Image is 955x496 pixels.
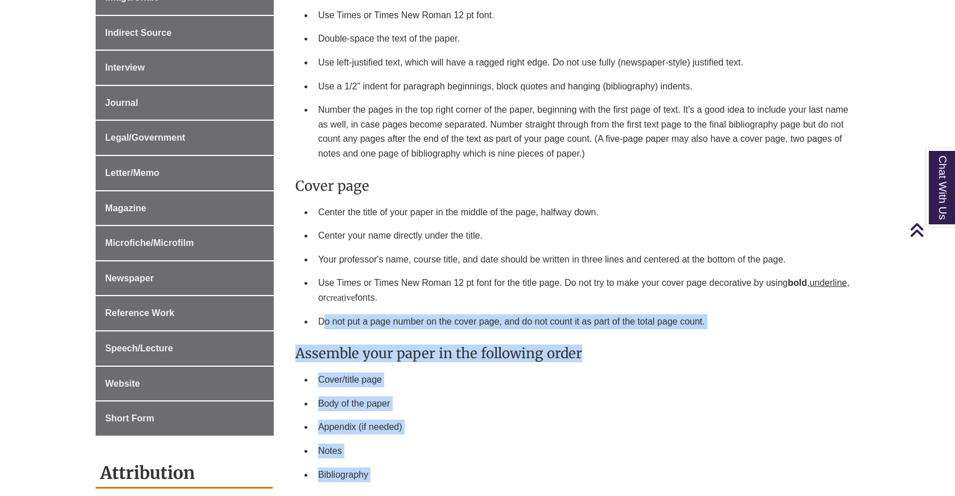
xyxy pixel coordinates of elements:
a: Interview [96,51,274,85]
a: Magazine [96,191,274,226]
span: Website [105,379,140,388]
a: Legal/Government [96,121,274,155]
span: underline [809,278,847,288]
a: Short Form [96,401,274,436]
a: Speech/Lecture [96,331,274,366]
h3: Cover page [295,177,855,195]
a: Newspaper [96,261,274,296]
span: Short Form [105,413,154,423]
a: Letter/Memo [96,156,274,190]
span: Interview [105,63,145,72]
span: Newspaper [105,273,154,283]
li: Notes [314,439,855,463]
li: Number the pages in the top right corner of the paper, beginning with the first page of text. It'... [314,98,855,165]
li: Use Times or Times New Roman 12 pt font for the title page. Do not try to make your cover page de... [314,271,855,309]
strong: bold [788,278,807,288]
span: Legal/Government [105,133,185,142]
li: Double-space the text of the paper. [314,27,855,51]
span: Letter/Memo [105,168,159,178]
span: Journal [105,98,138,108]
li: Center your name directly under the title. [314,224,855,248]
li: Cover/title page [314,368,855,392]
h2: Attribution [96,458,273,489]
a: Journal [96,86,274,120]
h3: Assemble your paper in the following order [295,345,855,362]
a: Reference Work [96,296,274,330]
li: Use left-justified text, which will have a ragged right edge. Do not use fully (newspaper-style) ... [314,51,855,75]
li: Bibliography [314,463,855,487]
span: Speech/Lecture [105,343,173,353]
span: creative [326,293,355,302]
li: Your professor's name, course title, and date should be written in three lines and centered at th... [314,248,855,272]
a: Back to Top [909,222,952,237]
a: Microfiche/Microfilm [96,226,274,260]
li: Do not put a page number on the cover page, and do not count it as part of the total page count. [314,310,855,334]
a: Website [96,367,274,401]
a: Indirect Source [96,16,274,50]
li: Appendix (if needed) [314,415,855,439]
span: Magazine [105,203,146,213]
li: Use Times or Times New Roman 12 pt font. [314,3,855,27]
li: Use a 1/2" indent for paragraph beginnings, block quotes and hanging (bibliography) indents. [314,75,855,99]
span: Microfiche/Microfilm [105,238,194,248]
span: Reference Work [105,308,175,318]
span: Indirect Source [105,28,171,38]
li: Center the title of your paper in the middle of the page, halfway down. [314,200,855,224]
li: Body of the paper [314,392,855,416]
